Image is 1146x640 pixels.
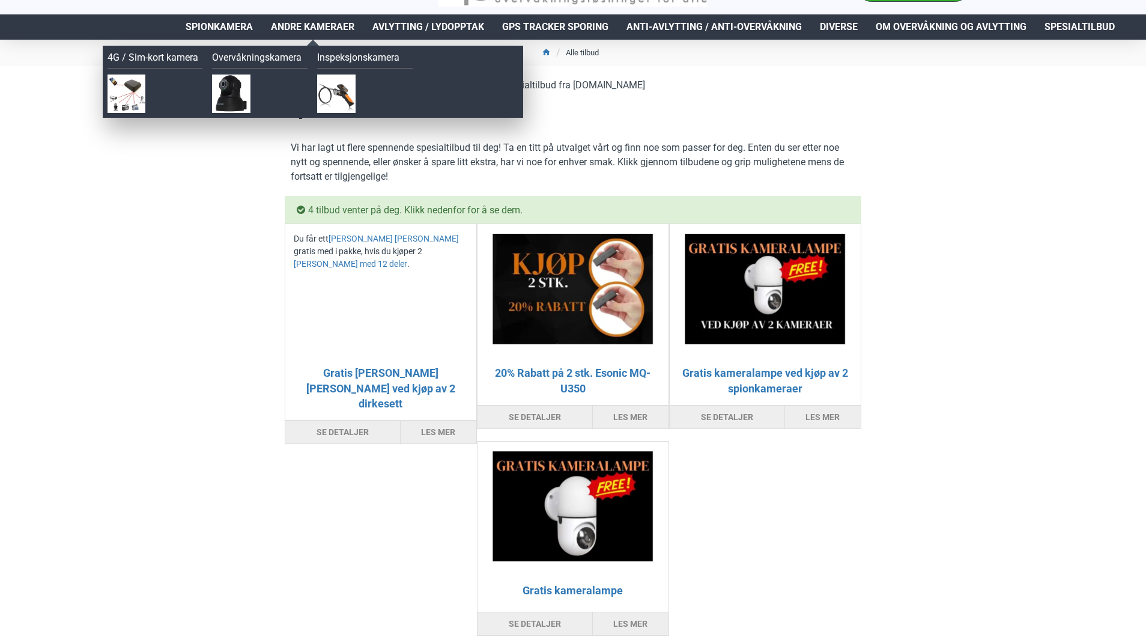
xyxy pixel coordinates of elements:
span: Andre kameraer [271,20,354,34]
img: Gratis kameralampe ved kjøp av 2 spionkameraer [679,234,851,344]
a: 20% Rabatt på 2 stk. Esonic MQ-U350 [490,365,656,395]
button: Se detaljer [670,406,784,428]
a: Gratis kameralampe [523,583,623,598]
a: Les mer [784,406,861,428]
img: Inspeksjonskamera [317,75,356,113]
a: Spionkamera [177,14,262,40]
a: Inspeksjonskamera [317,50,413,69]
p: Vi har lagt ut flere spennende spesialtilbud til deg! Ta en titt på utvalget vårt og finn noe som... [285,135,861,190]
span: Spesialtilbud [1044,20,1115,34]
div: 4 tilbud venter på deg. Klikk nedenfor for å se dem. [285,196,861,224]
a: Les mer [400,421,476,443]
a: Overvåkningskamera [212,50,308,69]
div: Du får ett gratis med i pakke, hvis du kjøper 2 . [294,233,468,270]
span: Anti-avlytting / Anti-overvåkning [626,20,802,34]
a: Les mer [592,612,668,635]
a: Andre kameraer [262,14,363,40]
span: Diverse [820,20,858,34]
a: 4G / Sim-kort kamera [108,50,203,69]
a: Om overvåkning og avlytting [867,14,1035,40]
a: Avlytting / Lydopptak [363,14,493,40]
a: [PERSON_NAME] [PERSON_NAME] [329,233,459,245]
span: Avlytting / Lydopptak [372,20,484,34]
span: Spionkamera [186,20,253,34]
a: Diverse [811,14,867,40]
a: [PERSON_NAME] med 12 deler [294,258,407,270]
img: Gratis kameralampe [487,451,659,562]
img: 20% Rabatt på 2 stk. Esonic MQ-U350 [487,234,659,344]
span: Om overvåkning og avlytting [876,20,1026,34]
img: Overvåkningskamera [212,75,250,113]
button: Se detaljer [477,612,592,635]
a: Les mer [592,406,668,428]
a: Gratis kameralampe ved kjøp av 2 spionkameraer [682,365,849,395]
a: GPS Tracker Sporing [493,14,617,40]
a: Gratis [PERSON_NAME] [PERSON_NAME] ved kjøp av 2 dirkesett [297,365,464,411]
button: Se detaljer [285,421,400,443]
span: Spesialtilbud fra [DOMAIN_NAME] [501,78,645,93]
a: Anti-avlytting / Anti-overvåkning [617,14,811,40]
button: Se detaljer [477,406,592,428]
h1: Spesialtilbud [285,93,861,123]
span: GPS Tracker Sporing [502,20,608,34]
img: 4G / Sim-kort kamera [108,75,146,113]
a: Spesialtilbud [1035,14,1124,40]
